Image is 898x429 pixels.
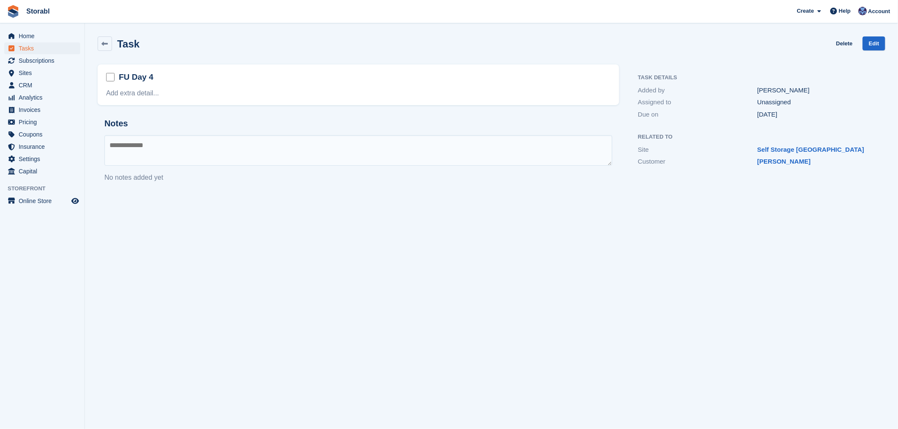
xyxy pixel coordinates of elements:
[19,104,70,116] span: Invoices
[19,165,70,177] span: Capital
[4,42,80,54] a: menu
[4,92,80,103] a: menu
[4,79,80,91] a: menu
[104,119,612,128] h2: Notes
[4,141,80,153] a: menu
[19,79,70,91] span: CRM
[863,36,885,50] a: Edit
[19,92,70,103] span: Analytics
[868,7,890,16] span: Account
[19,195,70,207] span: Online Store
[4,104,80,116] a: menu
[638,110,757,120] div: Due on
[19,141,70,153] span: Insurance
[758,110,877,120] div: [DATE]
[106,89,159,97] a: Add extra detail...
[4,153,80,165] a: menu
[4,67,80,79] a: menu
[19,30,70,42] span: Home
[797,7,814,15] span: Create
[23,4,53,18] a: Storabl
[638,134,877,140] h2: Related to
[638,86,757,95] div: Added by
[638,97,757,107] div: Assigned to
[19,67,70,79] span: Sites
[19,116,70,128] span: Pricing
[4,195,80,207] a: menu
[7,5,20,18] img: stora-icon-8386f47178a22dfd0bd8f6a31ec36ba5ce8667c1dd55bd0f319d3a0aa187defe.svg
[638,157,757,167] div: Customer
[758,97,877,107] div: Unassigned
[19,42,70,54] span: Tasks
[104,174,163,181] span: No notes added yet
[4,165,80,177] a: menu
[19,128,70,140] span: Coupons
[117,38,140,50] h2: Task
[758,158,811,165] a: [PERSON_NAME]
[8,184,84,193] span: Storefront
[638,75,877,81] h2: Task Details
[859,7,867,15] img: Tegan Ewart
[4,128,80,140] a: menu
[70,196,80,206] a: Preview store
[758,86,877,95] div: [PERSON_NAME]
[758,146,864,153] a: Self Storage [GEOGRAPHIC_DATA]
[4,116,80,128] a: menu
[4,55,80,67] a: menu
[19,153,70,165] span: Settings
[19,55,70,67] span: Subscriptions
[4,30,80,42] a: menu
[836,36,853,50] a: Delete
[638,145,757,155] div: Site
[119,72,153,83] h2: FU Day 4
[839,7,851,15] span: Help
